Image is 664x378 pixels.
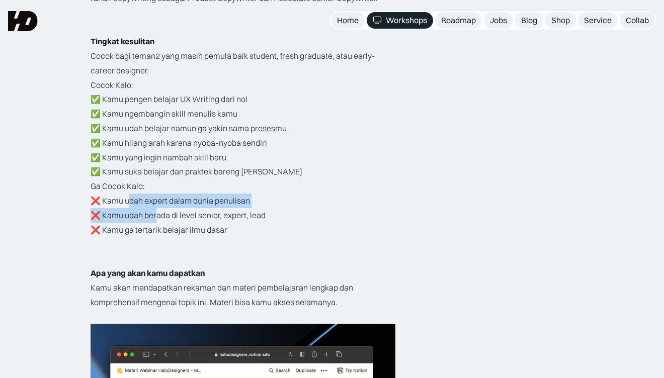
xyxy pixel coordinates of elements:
[91,179,395,237] p: Ga Cocok Kalo: ❌ Kamu udah expert dalam dunia penulisan ❌ Kamu udah berada di level senior, exper...
[91,280,395,310] p: Kamu akan mendapatkan rekaman dan materi pembelajaran lengkap dan komprehensif mengenai topik ini...
[91,49,395,78] p: Cocok bagi teman2 yang masih pemula baik student, fresh graduate, atau early-career designer.
[441,15,476,26] div: Roadmap
[490,15,507,26] div: Jobs
[91,237,395,251] p: ‍
[515,12,543,29] a: Blog
[91,6,395,20] p: ‍
[367,12,433,29] a: Workshops
[91,268,205,278] strong: Apa yang akan kamu dapatkan
[91,20,395,35] p: ‍
[331,12,365,29] a: Home
[91,78,395,179] p: Cocok Kalo: ✅ Kamu pengen belajar UX Writing dari nol ✅ Kamu ngembangin skill menulis kamu ✅ Kamu...
[337,15,359,26] div: Home
[521,15,537,26] div: Blog
[91,36,154,46] strong: Tingkat kesulitan
[584,15,612,26] div: Service
[551,15,570,26] div: Shop
[545,12,576,29] a: Shop
[626,15,649,26] div: Collab
[484,12,513,29] a: Jobs
[91,309,395,324] p: ‍
[386,15,427,26] div: Workshops
[91,251,395,266] p: ‍
[620,12,655,29] a: Collab
[435,12,482,29] a: Roadmap
[578,12,618,29] a: Service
